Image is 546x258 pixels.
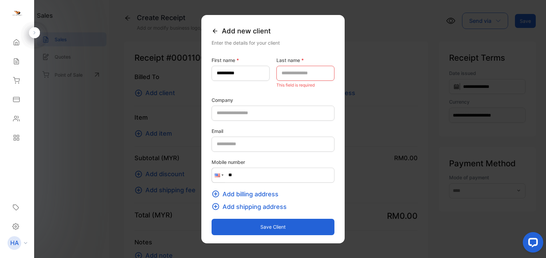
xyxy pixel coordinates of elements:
button: Add billing address [212,189,283,199]
label: Last name [276,57,334,64]
button: Add shipping address [212,202,291,211]
label: Email [212,127,334,135]
img: logo [12,9,22,19]
p: This field is required [276,81,334,90]
span: Add shipping address [222,202,287,211]
button: Save client [212,219,334,235]
p: HA [10,239,19,247]
iframe: LiveChat chat widget [517,229,546,258]
label: First name [212,57,270,64]
label: Mobile number [212,158,334,166]
span: Add billing address [222,189,278,199]
label: Company [212,96,334,104]
div: United States: + 1 [212,168,225,182]
div: Enter the details for your client [212,39,334,46]
span: Add new client [222,26,271,36]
